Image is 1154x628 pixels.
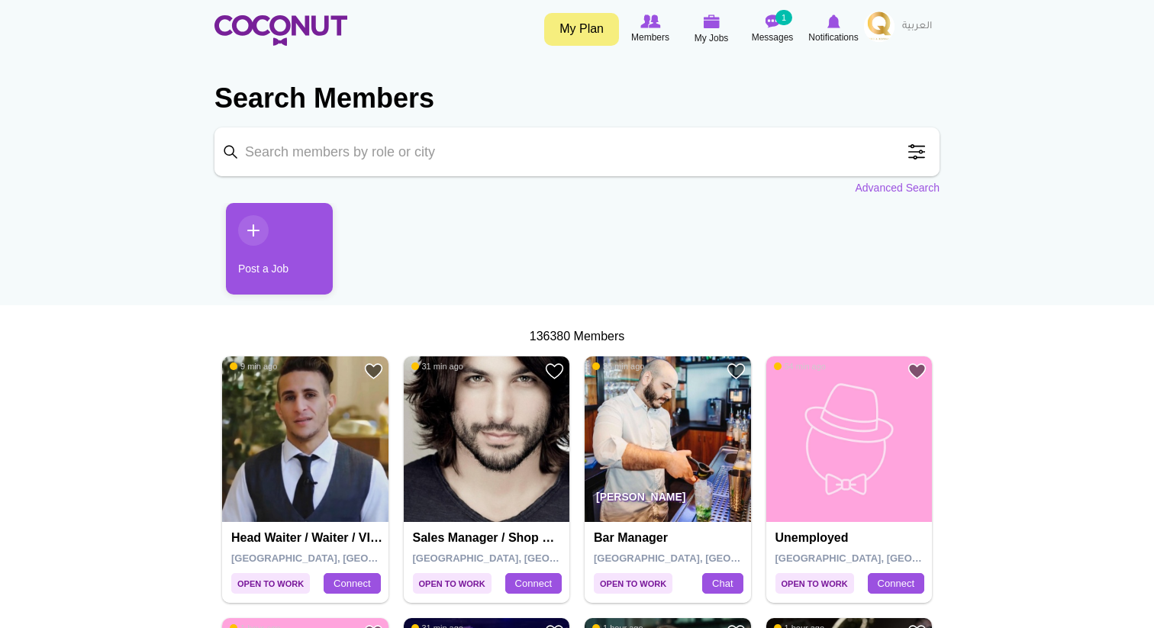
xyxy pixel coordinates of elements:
[231,573,310,594] span: Open to Work
[774,361,826,372] span: 54 min ago
[364,362,383,381] a: Add to Favourites
[324,573,380,594] a: Connect
[695,31,729,46] span: My Jobs
[703,14,720,28] img: My Jobs
[544,13,619,46] a: My Plan
[413,573,492,594] span: Open to Work
[775,552,993,564] span: [GEOGRAPHIC_DATA], [GEOGRAPHIC_DATA]
[230,361,277,372] span: 9 min ago
[907,362,927,381] a: Add to Favourites
[594,531,746,545] h4: Bar Manager
[827,14,840,28] img: Notifications
[594,552,811,564] span: [GEOGRAPHIC_DATA], [GEOGRAPHIC_DATA]
[545,362,564,381] a: Add to Favourites
[231,552,449,564] span: [GEOGRAPHIC_DATA], [GEOGRAPHIC_DATA]
[752,30,794,45] span: Messages
[592,361,644,372] span: 35 min ago
[214,328,940,346] div: 136380 Members
[214,127,940,176] input: Search members by role or city
[742,11,803,47] a: Messages Messages 1
[413,531,565,545] h4: Sales Manager / Shop Manager
[620,11,681,47] a: Browse Members Members
[585,479,751,522] p: [PERSON_NAME]
[775,573,854,594] span: Open to Work
[808,30,858,45] span: Notifications
[895,11,940,42] a: العربية
[594,573,672,594] span: Open to Work
[775,10,792,25] small: 1
[505,573,562,594] a: Connect
[727,362,746,381] a: Add to Favourites
[855,180,940,195] a: Advanced Search
[631,30,669,45] span: Members
[681,11,742,47] a: My Jobs My Jobs
[214,15,347,46] img: Home
[775,531,927,545] h4: Unemployed
[231,531,383,545] h4: Head Waiter / Waiter / VIP Waiter / Supervisor
[702,573,743,594] a: Chat
[868,573,924,594] a: Connect
[226,203,333,295] a: Post a Job
[640,14,660,28] img: Browse Members
[413,552,630,564] span: [GEOGRAPHIC_DATA], [GEOGRAPHIC_DATA]
[411,361,463,372] span: 31 min ago
[214,203,321,306] li: 1 / 1
[214,80,940,117] h2: Search Members
[765,14,780,28] img: Messages
[803,11,864,47] a: Notifications Notifications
